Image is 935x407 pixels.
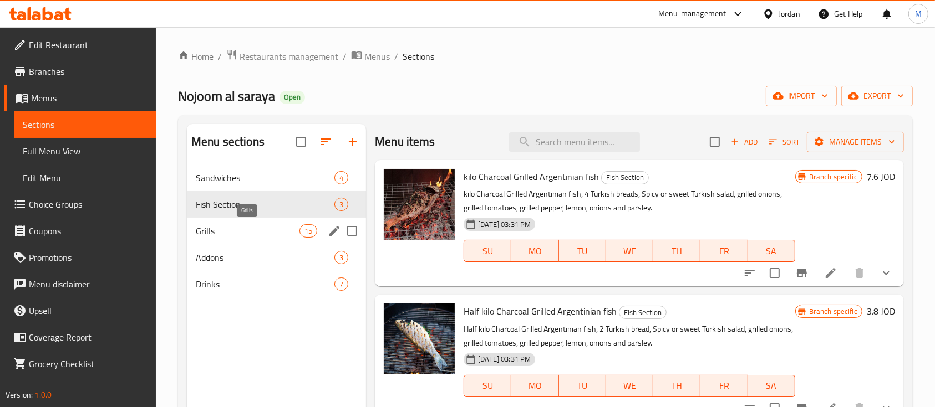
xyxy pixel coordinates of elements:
div: Open [280,91,305,104]
button: edit [326,223,343,239]
button: Add section [339,128,366,155]
button: export [841,86,913,106]
span: Version: [6,388,33,402]
span: Select section [703,130,726,153]
h2: Menu sections [191,133,265,150]
div: items [334,171,348,184]
button: Add [726,133,762,151]
a: Coupons [4,218,156,244]
span: Grocery Checklist [29,357,148,370]
button: show more [873,260,900,286]
span: Edit Menu [23,171,148,184]
button: Manage items [807,132,904,152]
span: Coupons [29,224,148,238]
span: Select to update [763,261,786,285]
span: MO [516,243,554,259]
div: Grills15edit [187,218,366,244]
span: SA [753,243,791,259]
span: WE [611,243,649,259]
span: Promotions [29,251,148,264]
div: Drinks7 [187,271,366,297]
span: Open [280,92,305,102]
li: / [343,50,347,63]
nav: Menu sections [187,160,366,302]
a: Full Menu View [14,138,156,164]
button: MO [511,375,558,397]
span: SU [469,243,507,259]
a: Grocery Checklist [4,351,156,377]
span: Sort [769,136,800,148]
p: kilo Charcoal Grilled Argentinian fish, 4 Turkish breads, Spicy or sweet Turkish salad, grilled o... [464,187,795,215]
span: SA [753,378,791,394]
button: sort-choices [736,260,763,286]
span: Branch specific [805,172,862,182]
a: Upsell [4,297,156,324]
div: Fish Section [619,306,667,319]
div: items [334,277,348,291]
p: Half kilo Charcoal Grilled Argentinian fish, 2 Turkish bread, Spicy or sweet Turkish salad, grill... [464,322,795,350]
button: Branch-specific-item [789,260,815,286]
span: Choice Groups [29,198,148,211]
div: Fish Section3 [187,191,366,218]
div: Fish Section [601,171,649,184]
button: SU [464,375,511,397]
span: TH [658,378,696,394]
button: delete [846,260,873,286]
span: WE [611,378,649,394]
span: Upsell [29,304,148,317]
span: Nojoom al saraya [178,84,275,109]
h2: Menu items [375,133,435,150]
span: Sections [403,50,434,63]
span: M [915,8,922,20]
span: Branch specific [805,306,862,317]
button: WE [606,240,653,262]
li: / [394,50,398,63]
span: Select all sections [289,130,313,153]
a: Menus [4,85,156,111]
span: TU [563,243,602,259]
span: FR [705,378,743,394]
input: search [509,132,640,152]
a: Edit Menu [14,164,156,191]
span: FR [705,243,743,259]
button: FR [700,240,748,262]
span: 3 [335,253,348,263]
span: TH [658,243,696,259]
span: 3 [335,199,348,210]
span: Fish Section [196,198,334,211]
h6: 7.6 JOD [867,169,895,184]
span: Sections [23,118,148,131]
button: SA [748,240,795,262]
span: Addons [196,251,334,264]
h6: 3.8 JOD [867,303,895,319]
span: 7 [335,279,348,290]
span: [DATE] 03:31 PM [474,354,535,364]
span: Add [729,136,759,148]
span: [DATE] 03:31 PM [474,219,535,230]
span: MO [516,378,554,394]
a: Restaurants management [226,49,338,64]
span: Restaurants management [240,50,338,63]
span: SU [469,378,507,394]
img: Half kilo Charcoal Grilled Argentinian fish [384,303,455,374]
span: Fish Section [619,306,666,319]
div: Drinks [196,277,334,291]
span: Full Menu View [23,145,148,158]
button: TU [559,375,606,397]
a: Edit Restaurant [4,32,156,58]
div: Sandwiches [196,171,334,184]
a: Home [178,50,214,63]
svg: Show Choices [880,266,893,280]
button: import [766,86,837,106]
nav: breadcrumb [178,49,913,64]
a: Coverage Report [4,324,156,351]
span: import [775,89,828,103]
span: Menus [364,50,390,63]
span: Sort items [762,133,807,151]
a: Promotions [4,244,156,271]
button: TH [653,375,700,397]
span: 4 [335,173,348,183]
button: SA [748,375,795,397]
